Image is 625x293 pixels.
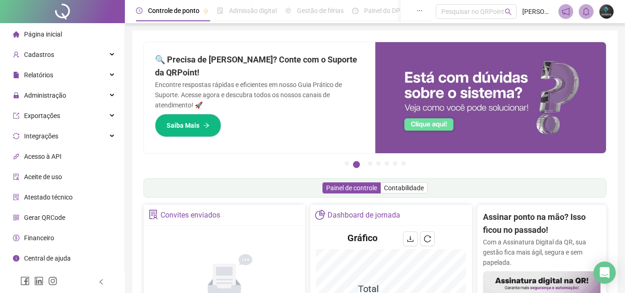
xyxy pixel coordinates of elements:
[353,161,360,168] button: 2
[297,7,344,14] span: Gestão de férias
[13,133,19,139] span: sync
[345,161,349,166] button: 1
[24,92,66,99] span: Administração
[522,6,553,17] span: [PERSON_NAME]
[393,161,397,166] button: 6
[155,53,364,80] h2: 🔍 Precisa de [PERSON_NAME]? Conte com o Suporte da QRPoint!
[315,210,325,219] span: pie-chart
[148,7,199,14] span: Controle de ponto
[24,173,62,181] span: Aceite de uso
[13,194,19,200] span: solution
[13,255,19,262] span: info-circle
[167,120,199,131] span: Saiba Mais
[24,153,62,160] span: Acesso à API
[352,7,359,14] span: dashboard
[13,153,19,160] span: api
[368,161,372,166] button: 3
[20,276,30,286] span: facebook
[13,31,19,37] span: home
[13,235,19,241] span: dollar
[594,262,616,284] div: Open Intercom Messenger
[155,80,364,110] p: Encontre respostas rápidas e eficientes em nosso Guia Prático de Suporte. Acesse agora e descubra...
[48,276,57,286] span: instagram
[13,72,19,78] span: file
[483,211,600,237] h2: Assinar ponto na mão? Isso ficou no passado!
[483,237,600,268] p: Com a Assinatura Digital da QR, sua gestão fica mais ágil, segura e sem papelada.
[24,31,62,38] span: Página inicial
[203,122,210,129] span: arrow-right
[98,279,105,285] span: left
[13,92,19,99] span: lock
[24,132,58,140] span: Integrações
[24,112,60,119] span: Exportações
[136,7,142,14] span: clock-circle
[582,7,590,16] span: bell
[24,214,65,221] span: Gerar QRCode
[562,7,570,16] span: notification
[13,174,19,180] span: audit
[416,7,423,14] span: ellipsis
[229,7,277,14] span: Admissão digital
[600,5,613,19] img: 35618
[24,51,54,58] span: Cadastros
[328,207,400,223] div: Dashboard de jornada
[161,207,220,223] div: Convites enviados
[375,42,606,153] img: banner%2F0cf4e1f0-cb71-40ef-aa93-44bd3d4ee559.png
[149,210,158,219] span: solution
[13,214,19,221] span: qrcode
[24,255,71,262] span: Central de ajuda
[326,184,377,192] span: Painel de controle
[384,161,389,166] button: 5
[24,71,53,79] span: Relatórios
[155,114,221,137] button: Saiba Mais
[285,7,291,14] span: sun
[376,161,381,166] button: 4
[34,276,43,286] span: linkedin
[13,51,19,58] span: user-add
[347,231,377,244] h4: Gráfico
[505,8,512,15] span: search
[24,234,54,242] span: Financeiro
[217,7,223,14] span: file-done
[24,193,73,201] span: Atestado técnico
[424,235,431,243] span: reload
[203,8,209,14] span: pushpin
[401,161,406,166] button: 7
[384,184,424,192] span: Contabilidade
[364,7,400,14] span: Painel do DP
[13,112,19,119] span: export
[407,235,414,243] span: download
